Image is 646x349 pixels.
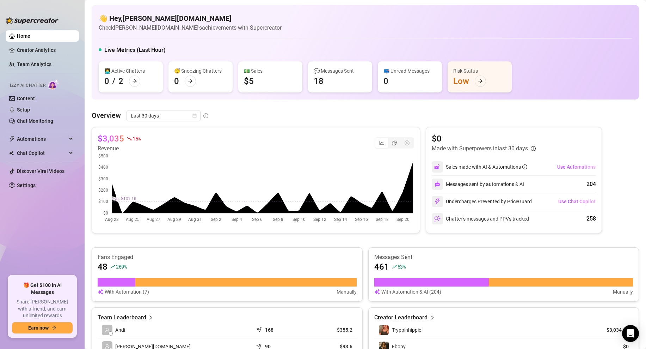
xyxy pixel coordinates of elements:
span: 15 % [133,135,141,142]
button: Use Automations [557,161,596,173]
span: rise [392,264,397,269]
img: Tryppinhippie [379,325,389,335]
span: arrow-right [188,79,193,84]
span: 🎁 Get $100 in AI Messages [12,282,73,296]
span: 63 % [398,263,406,270]
div: 258 [586,215,596,223]
div: 💵 Sales [244,67,297,75]
div: segmented control [375,137,414,149]
div: 📪 Unread Messages [383,67,436,75]
div: Messages sent by automations & AI [432,179,524,190]
article: $3,034.93 [597,326,629,333]
img: svg%3e [374,288,380,296]
article: Team Leaderboard [98,313,146,322]
span: info-circle [203,113,208,118]
div: 2 [118,76,123,87]
span: send [256,342,263,349]
span: Last 30 days [131,110,196,121]
article: 461 [374,261,389,272]
a: Settings [17,182,36,188]
button: Use Chat Copilot [558,196,596,207]
span: arrow-right [478,79,483,84]
span: pie-chart [392,140,397,145]
article: 168 [265,326,273,333]
div: 💬 Messages Sent [314,67,367,75]
button: Earn nowarrow-right [12,322,73,333]
article: Revenue [98,144,141,153]
span: send [256,325,263,332]
span: Use Chat Copilot [558,199,596,204]
a: Setup [17,107,30,113]
div: 👩‍💻 Active Chatters [104,67,157,75]
span: info-circle [531,146,536,151]
article: Made with Superpowers in last 30 days [432,144,528,153]
span: 269 % [116,263,127,270]
span: line-chart [379,140,384,145]
div: 0 [174,76,179,87]
a: Chat Monitoring [17,118,53,124]
img: logo-BBDzfeDw.svg [6,17,59,24]
img: svg%3e [434,164,441,170]
a: Team Analytics [17,61,51,67]
article: Manually [337,288,357,296]
div: 18 [314,76,324,87]
div: 0 [383,76,388,87]
article: With Automation (7) [105,288,149,296]
span: Use Automations [557,164,596,170]
article: Creator Leaderboard [374,313,427,322]
div: Chatter’s messages and PPVs tracked [432,213,529,224]
img: svg%3e [435,181,440,187]
article: Check [PERSON_NAME][DOMAIN_NAME]'s achievements with Supercreator [99,23,282,32]
div: 0 [104,76,109,87]
div: Open Intercom Messenger [622,325,639,342]
span: Chat Copilot [17,148,67,159]
span: right [148,313,153,322]
span: arrow-right [132,79,137,84]
img: svg%3e [434,216,441,222]
article: Manually [613,288,633,296]
img: Chat Copilot [9,151,14,156]
a: Creator Analytics [17,44,73,56]
span: user [105,327,110,332]
span: arrow-right [51,325,56,330]
article: $3,035 [98,133,124,144]
h4: 👋 Hey, [PERSON_NAME][DOMAIN_NAME] [99,13,282,23]
span: rise [110,264,115,269]
div: Undercharges Prevented by PriceGuard [432,196,532,207]
span: fall [127,136,132,141]
div: 204 [586,180,596,188]
span: right [430,313,435,322]
span: dollar-circle [405,140,410,145]
span: Share [PERSON_NAME] with a friend, and earn unlimited rewards [12,299,73,319]
img: svg%3e [98,288,103,296]
article: $0 [432,133,536,144]
img: svg%3e [434,198,441,205]
span: Earn now [28,325,49,331]
img: AI Chatter [48,79,59,90]
a: Content [17,96,35,101]
div: $5 [244,76,254,87]
a: Home [17,33,30,39]
span: Automations [17,133,67,145]
span: info-circle [522,164,527,169]
span: Andi [115,326,125,334]
span: thunderbolt [9,136,15,142]
div: Sales made with AI & Automations [446,163,527,171]
article: Fans Engaged [98,253,357,261]
h5: Live Metrics (Last Hour) [104,46,166,54]
span: user [105,344,110,349]
a: Discover Viral Videos [17,168,64,174]
span: Izzy AI Chatter [10,82,45,89]
span: Tryppinhippie [392,327,421,333]
article: Overview [92,110,121,121]
article: 48 [98,261,107,272]
span: calendar [192,114,197,118]
div: 😴 Snoozing Chatters [174,67,227,75]
div: Risk Status [453,67,506,75]
article: With Automation & AI (204) [381,288,441,296]
article: Messages Sent [374,253,633,261]
article: $355.2 [309,326,352,333]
